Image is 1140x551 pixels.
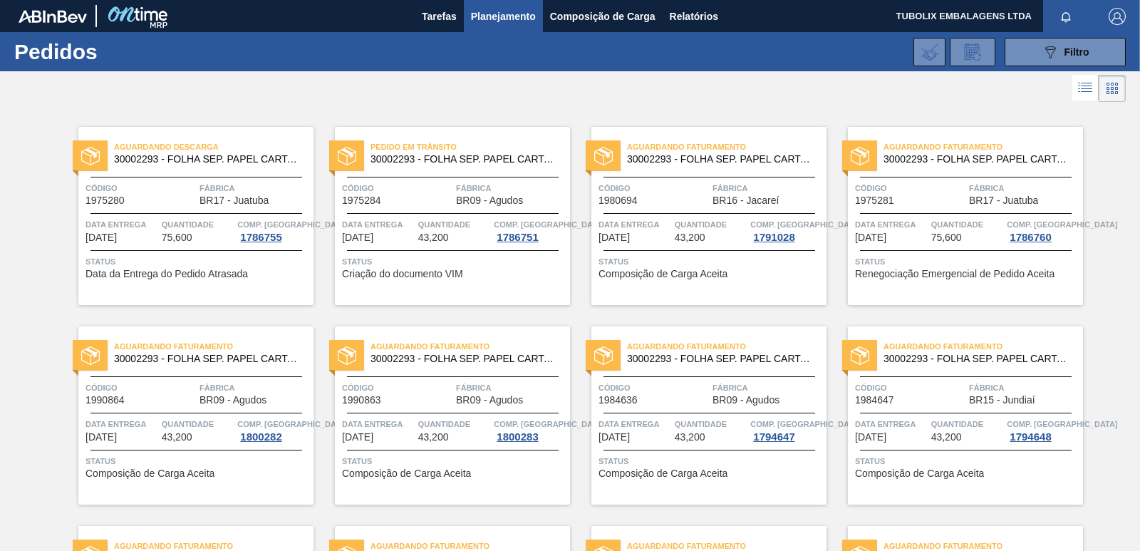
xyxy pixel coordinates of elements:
[1099,75,1126,102] div: Visão em Cards
[1007,217,1079,243] a: Comp. [GEOGRAPHIC_DATA]1786760
[1043,6,1089,26] button: Notificações
[826,127,1083,305] a: statusAguardando Faturamento30002293 - FOLHA SEP. PAPEL CARTAO 1200x1000M 350gCódigo1975281Fábric...
[750,217,823,243] a: Comp. [GEOGRAPHIC_DATA]1791028
[342,195,381,206] span: 1975284
[114,154,302,165] span: 30002293 - FOLHA SEP. PAPEL CARTAO 1200x1000M 350g
[456,395,523,406] span: BR09 - Agudos
[114,339,313,354] span: Aguardando Faturamento
[494,217,566,243] a: Comp. [GEOGRAPHIC_DATA]1786751
[162,432,192,443] span: 43,200
[855,195,894,206] span: 1975281
[712,195,779,206] span: BR16 - Jacareí
[675,432,705,443] span: 43,200
[199,181,310,195] span: Fábrica
[338,147,356,165] img: status
[494,217,604,232] span: Comp. Carga
[855,417,928,431] span: Data entrega
[851,346,869,365] img: status
[85,381,196,395] span: Código
[550,8,655,25] span: Composição de Carga
[855,468,984,479] span: Composição de Carga Aceita
[598,232,630,243] span: 15/08/2025
[712,381,823,395] span: Fábrica
[199,395,266,406] span: BR09 - Agudos
[1005,38,1126,66] button: Filtro
[1064,46,1089,58] span: Filtro
[85,269,248,279] span: Data da Entrega do Pedido Atrasada
[418,417,491,431] span: Quantidade
[85,454,310,468] span: Status
[338,346,356,365] img: status
[855,395,894,406] span: 1984647
[418,432,449,443] span: 43,200
[57,326,313,505] a: statusAguardando Faturamento30002293 - FOLHA SEP. PAPEL CARTAO 1200x1000M 350gCódigo1990864Fábric...
[342,395,381,406] span: 1990863
[85,195,125,206] span: 1975280
[494,431,541,443] div: 1800283
[370,354,559,364] span: 30002293 - FOLHA SEP. PAPEL CARTAO 1200x1000M 350g
[19,10,87,23] img: TNhmsLtSVTkK8tSr43FrP2fwEKptu5GPRR3wAAAABJRU5ErkJggg==
[627,354,815,364] span: 30002293 - FOLHA SEP. PAPEL CARTAO 1200x1000M 350g
[85,217,158,232] span: Data entrega
[883,354,1072,364] span: 30002293 - FOLHA SEP. PAPEL CARTAO 1200x1000M 350g
[855,454,1079,468] span: Status
[855,181,965,195] span: Código
[598,381,709,395] span: Código
[712,395,779,406] span: BR09 - Agudos
[418,232,449,243] span: 43,200
[1007,431,1054,443] div: 1794648
[342,454,566,468] span: Status
[494,417,604,431] span: Comp. Carga
[675,417,747,431] span: Quantidade
[342,217,415,232] span: Data entrega
[598,432,630,443] span: 20/08/2025
[456,195,523,206] span: BR09 - Agudos
[598,181,709,195] span: Código
[598,468,727,479] span: Composição de Carga Aceita
[237,217,348,232] span: Comp. Carga
[342,381,452,395] span: Código
[969,195,1038,206] span: BR17 - Juatuba
[342,181,452,195] span: Código
[1007,232,1054,243] div: 1786760
[931,232,962,243] span: 75,600
[342,417,415,431] span: Data entrega
[855,217,928,232] span: Data entrega
[313,127,570,305] a: statusPedido em Trânsito30002293 - FOLHA SEP. PAPEL CARTAO 1200x1000M 350gCódigo1975284FábricaBR0...
[456,181,566,195] span: Fábrica
[1007,417,1117,431] span: Comp. Carga
[855,232,886,243] span: 15/08/2025
[1072,75,1099,102] div: Visão em Lista
[162,417,234,431] span: Quantidade
[931,417,1004,431] span: Quantidade
[950,38,995,66] div: Solicitação de Revisão de Pedidos
[712,181,823,195] span: Fábrica
[57,127,313,305] a: statusAguardando Descarga30002293 - FOLHA SEP. PAPEL CARTAO 1200x1000M 350gCódigo1975280FábricaBR...
[342,432,373,443] span: 18/08/2025
[418,217,491,232] span: Quantidade
[883,154,1072,165] span: 30002293 - FOLHA SEP. PAPEL CARTAO 1200x1000M 350g
[969,395,1035,406] span: BR15 - Jundiaí
[851,147,869,165] img: status
[494,417,566,443] a: Comp. [GEOGRAPHIC_DATA]1800283
[627,154,815,165] span: 30002293 - FOLHA SEP. PAPEL CARTAO 1200x1000M 350g
[342,269,463,279] span: Criação do documento VIM
[598,254,823,269] span: Status
[1007,217,1117,232] span: Comp. Carga
[81,147,100,165] img: status
[85,232,117,243] span: 12/08/2025
[237,431,284,443] div: 1800282
[14,43,221,60] h1: Pedidos
[85,432,117,443] span: 16/08/2025
[1007,417,1079,443] a: Comp. [GEOGRAPHIC_DATA]1794648
[855,381,965,395] span: Código
[598,395,638,406] span: 1984636
[85,468,214,479] span: Composição de Carga Aceita
[598,417,671,431] span: Data entrega
[750,417,823,443] a: Comp. [GEOGRAPHIC_DATA]1794647
[313,326,570,505] a: statusAguardando Faturamento30002293 - FOLHA SEP. PAPEL CARTAO 1200x1000M 350gCódigo1990863Fábric...
[237,417,348,431] span: Comp. Carga
[370,339,570,354] span: Aguardando Faturamento
[969,181,1079,195] span: Fábrica
[627,140,826,154] span: Aguardando Faturamento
